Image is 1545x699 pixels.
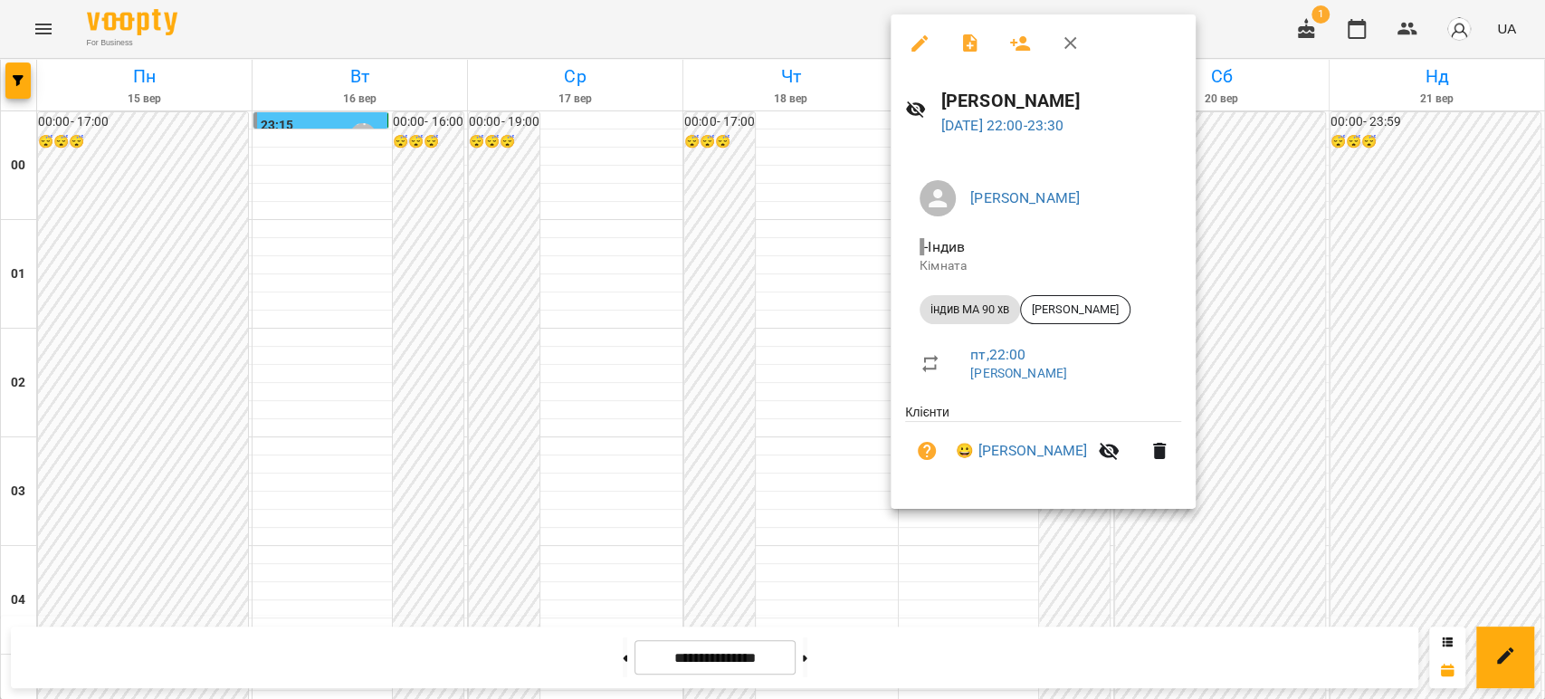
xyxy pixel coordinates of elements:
ul: Клієнти [905,403,1181,487]
span: - Індив [920,238,968,255]
a: [DATE] 22:00-23:30 [941,117,1064,134]
button: Візит ще не сплачено. Додати оплату? [905,429,949,473]
span: індив МА 90 хв [920,302,1020,318]
a: [PERSON_NAME] [970,189,1080,206]
div: [PERSON_NAME] [1020,295,1130,324]
a: пт , 22:00 [970,346,1025,363]
a: [PERSON_NAME] [970,366,1067,380]
span: [PERSON_NAME] [1021,302,1130,318]
h6: [PERSON_NAME] [941,87,1181,115]
p: Кімната [920,257,1167,275]
a: 😀 [PERSON_NAME] [956,440,1087,462]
